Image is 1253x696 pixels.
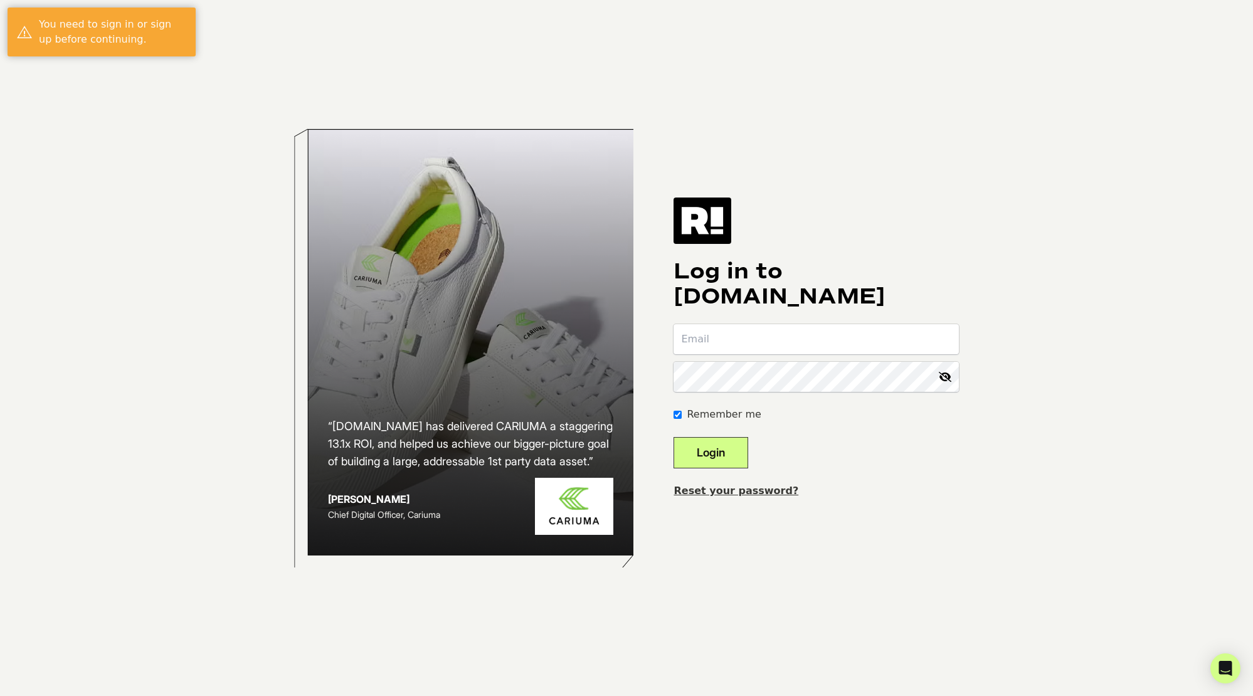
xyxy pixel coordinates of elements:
div: Open Intercom Messenger [1210,653,1240,683]
img: Retention.com [674,198,731,244]
button: Login [674,437,748,468]
label: Remember me [687,407,761,422]
a: Reset your password? [674,485,798,497]
img: Cariuma [535,478,613,535]
h1: Log in to [DOMAIN_NAME] [674,259,959,309]
h2: “[DOMAIN_NAME] has delivered CARIUMA a staggering 13.1x ROI, and helped us achieve our bigger-pic... [328,418,614,470]
div: You need to sign in or sign up before continuing. [39,17,186,47]
span: Chief Digital Officer, Cariuma [328,509,440,520]
strong: [PERSON_NAME] [328,493,410,505]
input: Email [674,324,959,354]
